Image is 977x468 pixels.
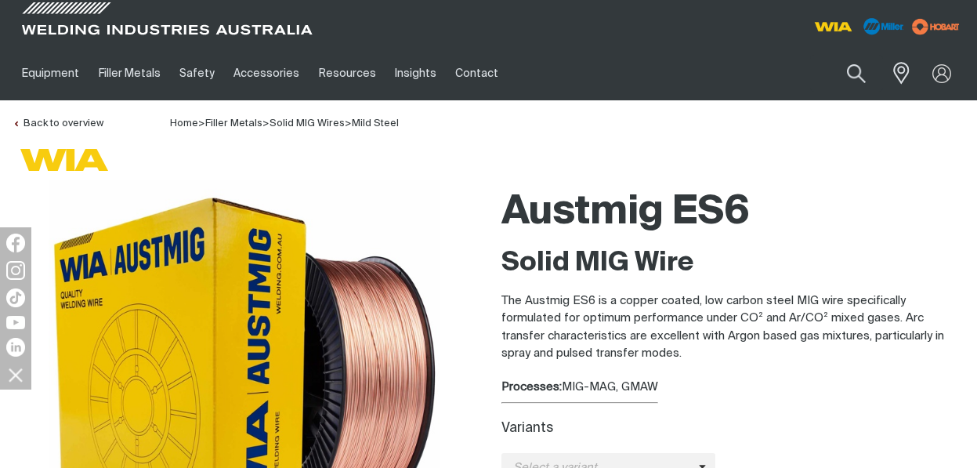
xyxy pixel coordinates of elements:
span: > [345,118,352,129]
img: hide socials [2,361,29,388]
a: Back to overview of Mild Steel [13,118,103,129]
img: Facebook [6,234,25,252]
img: miller [907,15,964,38]
h2: Solid MIG Wire [501,246,965,281]
a: Filler Metals [89,46,169,100]
img: YouTube [6,316,25,329]
a: Safety [170,46,224,100]
div: MIG-MAG, GMAW [501,379,965,397]
a: Insights [385,46,446,100]
nav: Main [13,46,726,100]
a: Home [170,117,198,129]
a: Mild Steel [352,118,399,129]
input: Product name or item number... [810,55,883,92]
button: Search products [830,55,883,92]
span: > [262,118,270,129]
a: Contact [446,46,508,100]
span: Home [170,118,198,129]
span: > [198,118,205,129]
a: Solid MIG Wires [270,118,345,129]
strong: Processes: [501,381,562,393]
p: The Austmig ES6 is a copper coated, low carbon steel MIG wire specifically formulated for optimum... [501,292,965,363]
a: Accessories [224,46,309,100]
a: Resources [309,46,385,100]
a: Equipment [13,46,89,100]
img: Instagram [6,261,25,280]
a: Filler Metals [205,118,262,129]
img: LinkedIn [6,338,25,357]
label: Variants [501,422,553,435]
img: TikTok [6,288,25,307]
h1: Austmig ES6 [501,187,965,238]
